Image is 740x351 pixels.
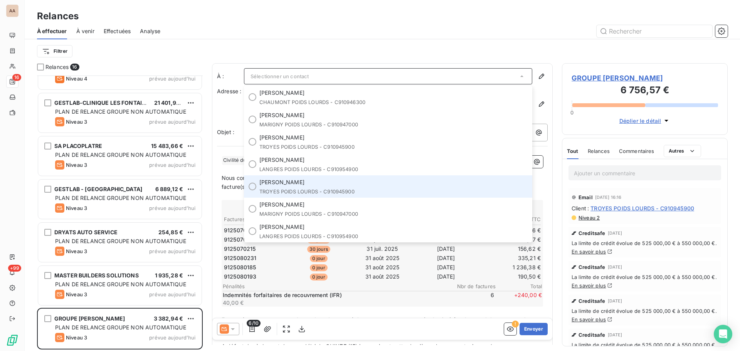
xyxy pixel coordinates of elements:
[149,291,195,297] span: prévue aujourd’hui
[222,156,266,165] span: Civilité du contact
[415,272,478,281] td: [DATE]
[12,74,21,81] span: 16
[155,272,183,279] span: 1 935,28 €
[55,238,186,244] span: PLAN DE RELANCE GROUPE NON AUTOMATIQUE
[66,119,87,125] span: Niveau 3
[259,178,304,186] span: [PERSON_NAME]
[307,246,330,253] span: 30 jours
[54,99,153,106] span: GESTLAB-CLINIQUE LES FONTAINES
[351,254,414,262] td: 31 août 2025
[572,342,718,348] span: La limite de crédit évolue de 525 000,00 € à 550 000,00 €.
[66,76,87,82] span: Niveau 4
[595,195,622,200] span: [DATE] 16:16
[54,229,118,235] span: DRYATS AUTO SERVICE
[578,215,600,221] span: Niveau 2
[247,320,261,327] span: 6/10
[259,201,304,208] span: [PERSON_NAME]
[224,236,257,244] span: 9125070253
[259,211,528,217] span: MARIGNY POIDS LOURDS - C910947000
[259,223,304,231] span: [PERSON_NAME]
[149,205,195,211] span: prévue aujourd’hui
[572,282,606,289] a: En savoir plus
[572,308,718,314] span: La limite de crédit évolue de 525 000,00 € à 550 000,00 €.
[223,200,542,208] span: Total TTC à régler : 3 382,94 €
[579,264,605,270] span: Creditsafe
[259,166,528,172] span: LANGRES POIDS LOURDS - C910954900
[45,63,69,71] span: Relances
[70,64,79,71] span: 16
[608,231,622,235] span: [DATE]
[310,274,328,280] span: 0 jour
[259,134,304,141] span: [PERSON_NAME]
[222,175,520,190] span: Nous constatons qu’en dépit de nos 3 relances précédentes, nous n’avons toujours pas reçu le règl...
[55,324,186,331] span: PLAN DE RELANCE GROUPE NON AUTOMATIQUE
[478,272,541,281] td: 190,50 €
[223,208,542,215] span: Pénalités IFR : + 240,00 €
[54,272,139,279] span: MASTER BUILDERS SOLUTIONS
[104,27,131,35] span: Effectuées
[415,245,478,253] td: [DATE]
[224,254,257,262] span: 9125080231
[224,245,256,253] span: 9125070215
[351,272,414,281] td: 31 août 2025
[37,45,72,57] button: Filtrer
[66,162,87,168] span: Niveau 3
[572,240,718,246] span: La limite de crédit évolue de 525 000,00 € à 550 000,00 €.
[617,116,673,125] button: Déplier le détail
[448,291,494,307] span: 6
[149,76,195,82] span: prévue aujourd’hui
[597,25,712,37] input: Rechercher
[259,89,304,97] span: [PERSON_NAME]
[590,204,694,212] span: TROYES POIDS LOURDS - C910945900
[66,248,87,254] span: Niveau 3
[351,263,414,272] td: 31 août 2025
[217,72,244,80] label: À :
[572,274,718,280] span: La limite de crédit évolue de 525 000,00 € à 550 000,00 €.
[567,148,579,154] span: Tout
[224,227,257,234] span: 9125070207
[54,143,102,149] span: SA PLACOPLATRE
[55,151,186,158] span: PLAN DE RELANCE GROUPE NON AUTOMATIQUE
[251,73,309,79] span: Sélectionner un contact
[449,283,496,289] span: Nbr de factures
[149,334,195,341] span: prévue aujourd’hui
[151,143,183,149] span: 15 483,66 €
[520,323,548,335] button: Envoyer
[572,204,589,212] span: Client :
[588,148,610,154] span: Relances
[572,249,606,255] a: En savoir plus
[66,334,87,341] span: Niveau 3
[76,27,94,35] span: À venir
[37,76,203,351] div: grid
[608,265,622,269] span: [DATE]
[579,194,593,200] span: Email
[66,291,87,297] span: Niveau 3
[149,162,195,168] span: prévue aujourd’hui
[55,281,186,287] span: PLAN DE RELANCE GROUPE NON AUTOMATIQUE
[149,119,195,125] span: prévue aujourd’hui
[158,229,183,235] span: 254,85 €
[572,316,606,322] a: En savoir plus
[149,248,195,254] span: prévue aujourd’hui
[54,315,125,322] span: GROUPE [PERSON_NAME]
[154,99,185,106] span: 21 401,94 €
[310,264,328,271] span: 0 jour
[222,316,531,332] span: En conséquence, nous vous demandons de nous régler cette somme augmentée des intérêts de retard d...
[140,27,160,35] span: Analyse
[310,255,328,262] span: 0 jour
[217,88,241,94] span: Adresse :
[478,245,541,253] td: 156,62 €
[37,9,79,23] h3: Relances
[478,263,541,272] td: 1 236,38 €
[579,230,605,236] span: Creditsafe
[6,5,18,17] div: AA
[259,144,528,150] span: TROYES POIDS LOURDS - C910945900
[223,299,446,307] p: 40,00 €
[223,291,446,299] p: Indemnités forfaitaires de recouvrement (IFR)
[608,299,622,303] span: [DATE]
[55,108,186,115] span: PLAN DE RELANCE GROUPE NON AUTOMATIQUE
[619,148,654,154] span: Commentaires
[496,291,542,307] span: + 240,00 €
[259,233,528,239] span: LANGRES POIDS LOURDS - C910954900
[224,215,286,223] th: Factures échues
